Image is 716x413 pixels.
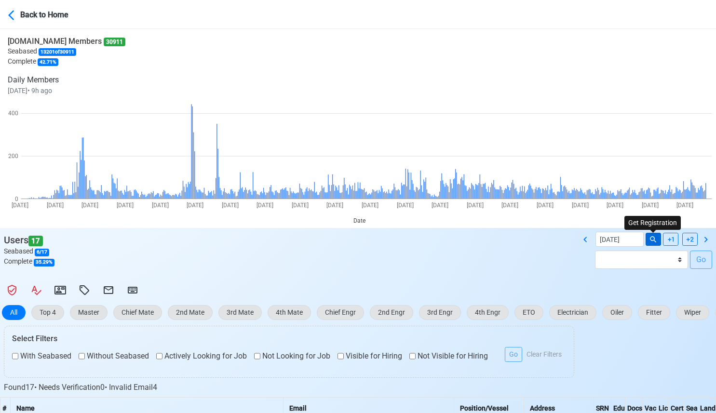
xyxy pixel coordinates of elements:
text: [DATE] [12,202,28,209]
text: [DATE] [607,202,623,209]
text: [DATE] [572,202,589,209]
button: Top 4 [31,305,64,320]
text: [DATE] [117,202,134,209]
text: [DATE] [501,202,518,209]
text: [DATE] [326,202,343,209]
input: Without Seabased [79,350,85,362]
label: With Seabased [12,350,71,362]
button: ETO [514,305,543,320]
text: [DATE] [676,202,693,209]
button: Chief Mate [113,305,162,320]
input: Actively Looking for Job [156,350,162,362]
span: 30911 [104,38,125,46]
button: Electrician [549,305,596,320]
text: 400 [8,110,18,117]
button: 4th Mate [268,305,311,320]
button: Go [690,251,712,269]
text: 200 [8,153,18,160]
label: Not Visible for Hiring [409,350,488,362]
span: 6 / 17 [35,249,49,256]
button: Chief Engr [317,305,364,320]
p: [DATE] • 9h ago [8,86,125,96]
button: Fitter [638,305,670,320]
button: 2nd Engr [370,305,413,320]
button: 4th Engr [467,305,509,320]
button: Oiler [602,305,632,320]
text: [DATE] [222,202,239,209]
button: 3rd Engr [419,305,461,320]
p: Daily Members [8,74,125,86]
text: [DATE] [187,202,203,209]
label: Not Looking for Job [254,350,330,362]
input: Visible for Hiring [338,350,344,362]
button: Master [70,305,108,320]
text: [DATE] [467,202,484,209]
text: [DATE] [47,202,64,209]
span: 35.29 % [34,259,54,266]
h6: [DOMAIN_NAME] Members [8,37,125,46]
text: [DATE] [397,202,414,209]
span: 13201 of 30911 [39,48,76,56]
text: [DATE] [537,202,554,209]
text: [DATE] [362,202,378,209]
span: 17 [28,236,43,247]
text: [DATE] [432,202,448,209]
span: 42.71 % [38,58,58,66]
button: 2nd Mate [168,305,213,320]
text: [DATE] [152,202,169,209]
p: Complete [8,56,125,67]
text: Date [353,217,365,224]
button: 3rd Mate [218,305,262,320]
button: All [2,305,26,320]
button: Wiper [676,305,709,320]
text: [DATE] [257,202,273,209]
button: Back to Home [8,3,93,26]
h6: Select Filters [12,334,566,343]
text: [DATE] [81,202,98,209]
label: Visible for Hiring [338,350,402,362]
label: Without Seabased [79,350,149,362]
input: Not Looking for Job [254,350,260,362]
text: [DATE] [642,202,659,209]
text: 0 [15,196,18,202]
button: Go [505,347,522,362]
p: Seabased [8,46,125,56]
div: Back to Home [20,7,93,21]
div: Get Registration [624,216,681,230]
input: Not Visible for Hiring [409,350,416,362]
label: Actively Looking for Job [156,350,247,362]
input: With Seabased [12,350,18,362]
text: [DATE] [292,202,309,209]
